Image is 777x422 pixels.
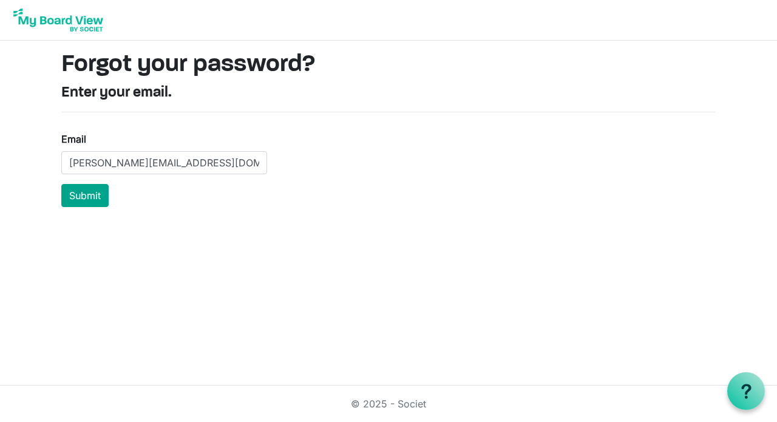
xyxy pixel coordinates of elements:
label: Email [61,132,86,146]
h4: Enter your email. [61,84,716,102]
button: Submit [61,184,109,207]
h1: Forgot your password? [61,50,716,80]
img: My Board View Logo [10,5,107,35]
a: © 2025 - Societ [351,398,426,410]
